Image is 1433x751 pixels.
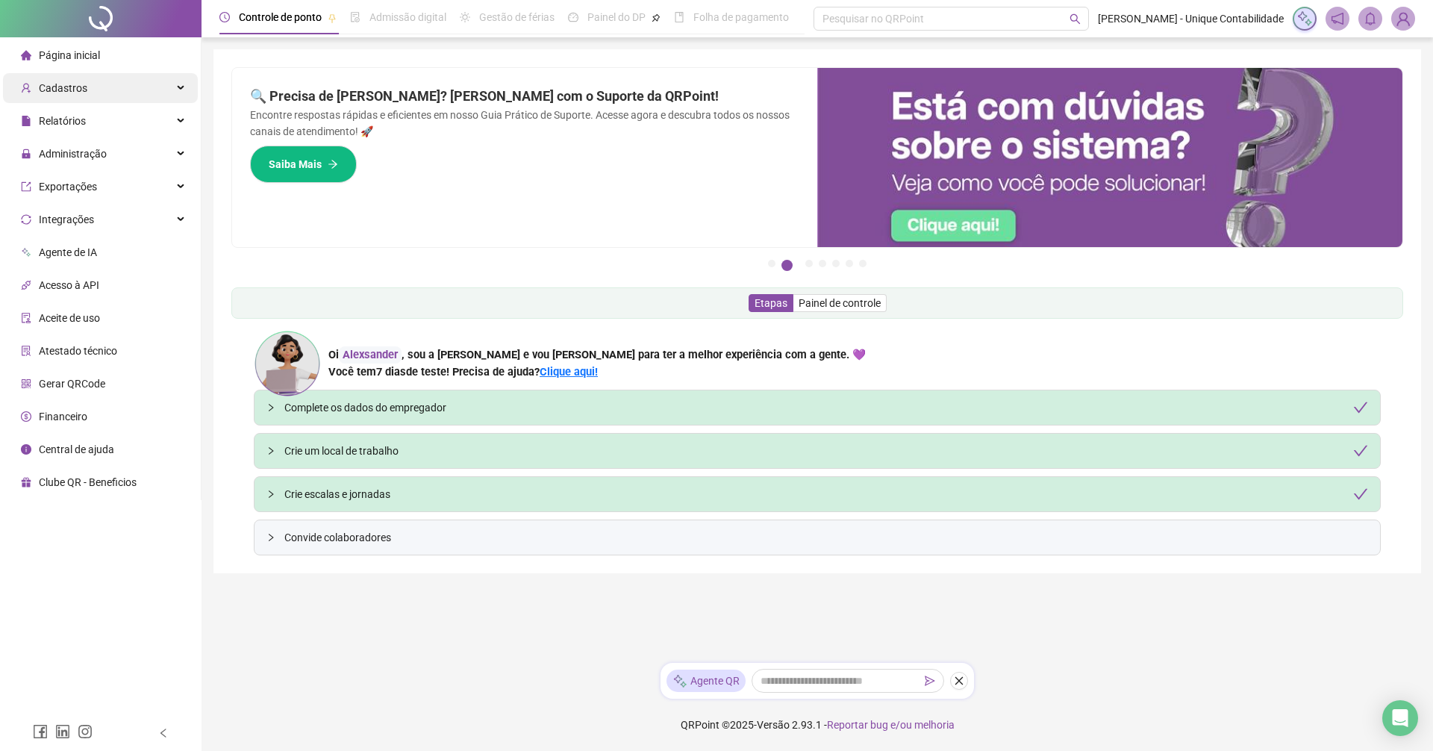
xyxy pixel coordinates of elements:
[328,365,376,378] span: Você tem
[266,490,275,499] span: collapsed
[859,260,867,267] button: 7
[39,214,94,225] span: Integrações
[39,345,117,357] span: Atestado técnico
[1353,443,1368,458] span: check
[587,11,646,23] span: Painel do DP
[254,330,321,397] img: ana-icon.cad42e3e8b8746aecfa2.png
[39,115,86,127] span: Relatórios
[925,676,935,686] span: send
[21,116,31,126] span: file
[832,260,840,267] button: 5
[755,297,787,309] span: Etapas
[21,378,31,389] span: qrcode
[406,365,540,378] span: de teste! Precisa de ajuda?
[21,411,31,422] span: dollar
[827,719,955,731] span: Reportar bug e/ou melhoria
[21,444,31,455] span: info-circle
[239,11,322,23] span: Controle de ponto
[21,50,31,60] span: home
[954,676,964,686] span: close
[250,146,357,183] button: Saiba Mais
[540,365,598,378] a: Clique aqui!
[284,399,1368,416] div: Complete os dados do empregador
[817,68,1402,247] img: banner%2F0cf4e1f0-cb71-40ef-aa93-44bd3d4ee559.png
[21,313,31,323] span: audit
[666,670,746,692] div: Agente QR
[1392,7,1414,30] img: 95136
[328,13,337,22] span: pushpin
[350,12,360,22] span: file-done
[21,214,31,225] span: sync
[768,260,775,267] button: 1
[78,724,93,739] span: instagram
[781,260,793,271] button: 2
[757,719,790,731] span: Versão
[266,446,275,455] span: collapsed
[846,260,853,267] button: 6
[284,486,1368,502] div: Crie escalas e jornadas
[255,520,1380,555] div: Convide colaboradores
[39,148,107,160] span: Administração
[39,476,137,488] span: Clube QR - Beneficios
[255,477,1380,511] div: Crie escalas e jornadascheck
[799,297,881,309] span: Painel de controle
[568,12,578,22] span: dashboard
[39,279,99,291] span: Acesso à API
[21,280,31,290] span: api
[39,443,114,455] span: Central de ajuda
[39,246,97,258] span: Agente de IA
[21,181,31,192] span: export
[266,533,275,542] span: collapsed
[255,434,1380,468] div: Crie um local de trabalhocheck
[284,443,1368,459] div: Crie um local de trabalho
[250,86,799,107] h2: 🔍 Precisa de [PERSON_NAME]? [PERSON_NAME] com o Suporte da QRPoint!
[55,724,70,739] span: linkedin
[39,181,97,193] span: Exportações
[266,403,275,412] span: collapsed
[479,11,555,23] span: Gestão de férias
[21,477,31,487] span: gift
[385,365,406,378] span: dias
[21,83,31,93] span: user-add
[672,673,687,689] img: sparkle-icon.fc2bf0ac1784a2077858766a79e2daf3.svg
[33,724,48,739] span: facebook
[250,107,799,140] p: Encontre respostas rápidas e eficientes em nosso Guia Prático de Suporte. Acesse agora e descubra...
[1382,700,1418,736] div: Open Intercom Messenger
[460,12,470,22] span: sun
[269,156,322,172] span: Saiba Mais
[369,11,446,23] span: Admissão digital
[1070,13,1081,25] span: search
[339,346,402,364] div: Alexsander
[1353,487,1368,502] span: check
[328,346,866,364] div: Oi , sou a [PERSON_NAME] e vou [PERSON_NAME] para ter a melhor experiência com a gente. 💜
[39,49,100,61] span: Página inicial
[158,728,169,738] span: left
[202,699,1433,751] footer: QRPoint © 2025 - 2.93.1 -
[1331,12,1344,25] span: notification
[1098,10,1284,27] span: [PERSON_NAME] - Unique Contabilidade
[328,159,338,169] span: arrow-right
[674,12,684,22] span: book
[805,260,813,267] button: 3
[284,529,1368,546] span: Convide colaboradores
[255,390,1380,425] div: Complete os dados do empregadorcheck
[39,82,87,94] span: Cadastros
[376,365,406,378] span: 7
[693,11,789,23] span: Folha de pagamento
[819,260,826,267] button: 4
[1296,10,1313,27] img: sparkle-icon.fc2bf0ac1784a2077858766a79e2daf3.svg
[21,149,31,159] span: lock
[652,13,661,22] span: pushpin
[219,12,230,22] span: clock-circle
[1364,12,1377,25] span: bell
[39,411,87,423] span: Financeiro
[1353,400,1368,415] span: check
[21,346,31,356] span: solution
[39,378,105,390] span: Gerar QRCode
[39,312,100,324] span: Aceite de uso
